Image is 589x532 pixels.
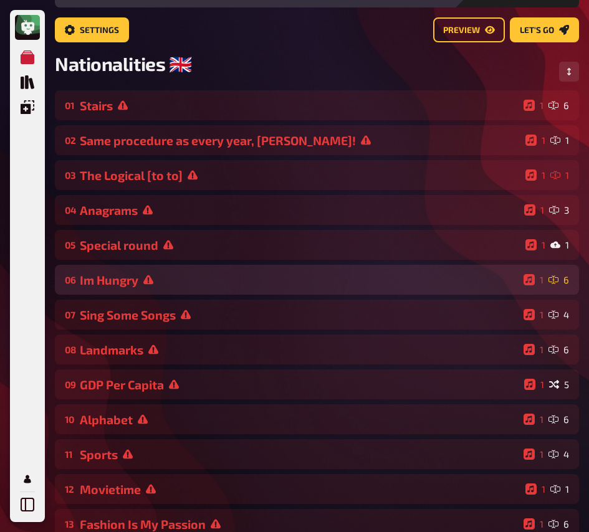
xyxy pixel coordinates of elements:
span: Preview [443,26,480,35]
div: 1 [550,169,569,181]
div: Anagrams [80,203,519,217]
div: 12 [65,483,75,495]
div: Stairs [80,98,519,113]
span: Settings [80,26,119,35]
a: Einblendungen [15,95,40,120]
div: 1 [524,379,544,390]
a: Settings [55,17,129,42]
a: Preview [433,17,505,42]
div: 6 [548,274,569,285]
div: 1 [524,204,544,216]
div: Sing Some Songs [80,308,519,322]
div: 1 [524,274,544,285]
div: 07 [65,309,75,320]
div: 11 [65,449,75,460]
div: The Logical [to to] [80,168,520,183]
div: 1 [525,135,545,146]
div: 6 [548,344,569,355]
div: 1 [524,100,544,111]
div: 1 [524,344,544,355]
div: GDP Per Capita [80,378,519,392]
a: Mein Konto [15,467,40,492]
div: 08 [65,344,75,355]
div: 6 [548,100,569,111]
div: 6 [548,518,569,530]
div: Same procedure as every year, [PERSON_NAME]! [80,133,520,148]
div: 01 [65,100,75,111]
div: 3 [549,204,569,216]
span: Nationalities ​🇬🇧 [55,52,191,75]
div: 1 [525,169,545,181]
div: 1 [524,414,544,425]
div: 03 [65,169,75,181]
div: 1 [524,449,544,460]
div: 09 [65,379,75,390]
div: Special round [80,238,520,252]
div: Landmarks [80,343,519,357]
div: 4 [548,309,569,320]
a: Meine Quizze [15,45,40,70]
span: Let's go [520,26,554,35]
div: 13 [65,518,75,530]
button: Change Order [559,62,579,82]
div: 10 [65,414,75,425]
div: 1 [550,135,569,146]
div: Fashion Is My Passion [80,517,519,531]
div: 05 [65,239,75,250]
div: 1 [550,483,569,495]
div: Alphabet [80,412,519,427]
div: 6 [548,414,569,425]
a: Quiz Sammlung [15,70,40,95]
div: Movietime [80,482,520,496]
div: 1 [524,309,544,320]
div: 5 [549,379,569,390]
div: Im Hungry [80,273,519,287]
div: 1 [525,483,545,495]
div: Sports [80,447,519,462]
div: 4 [548,449,569,460]
div: 1 [525,239,545,250]
div: 02 [65,135,75,146]
div: 1 [550,239,569,250]
div: 1 [524,518,544,530]
a: Let's go [510,17,579,42]
div: 06 [65,274,75,285]
div: 04 [65,204,75,216]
